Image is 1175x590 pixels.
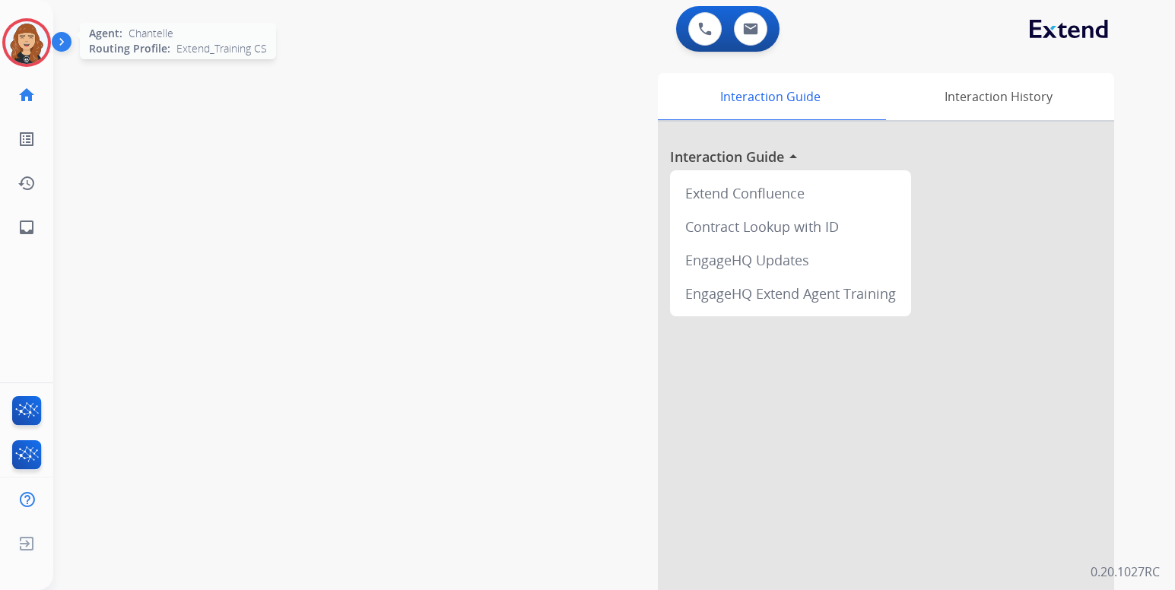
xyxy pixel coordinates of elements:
[882,73,1114,120] div: Interaction History
[676,277,905,310] div: EngageHQ Extend Agent Training
[1091,563,1160,581] p: 0.20.1027RC
[89,26,122,41] span: Agent:
[17,174,36,192] mat-icon: history
[17,218,36,236] mat-icon: inbox
[129,26,173,41] span: Chantelle
[676,176,905,210] div: Extend Confluence
[658,73,882,120] div: Interaction Guide
[5,21,48,64] img: avatar
[17,130,36,148] mat-icon: list_alt
[176,41,267,56] span: Extend_Training CS
[89,41,170,56] span: Routing Profile:
[676,210,905,243] div: Contract Lookup with ID
[676,243,905,277] div: EngageHQ Updates
[17,86,36,104] mat-icon: home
